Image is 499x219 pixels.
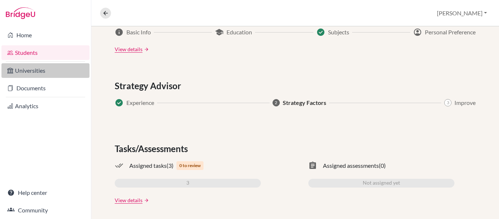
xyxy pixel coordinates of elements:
span: Success [115,98,123,107]
span: Assigned assessments [323,161,379,170]
span: Personal Preference [425,28,476,37]
span: 3 [444,99,452,106]
span: 0 to review [176,161,203,170]
a: arrow_forward [142,47,149,52]
span: Tasks/Assessments [115,142,191,155]
span: (3) [167,161,174,170]
span: Success [316,28,325,37]
a: Documents [1,81,89,95]
a: Community [1,203,89,218]
span: 3 [186,179,189,188]
span: school [215,28,224,37]
span: Not assigned yet [363,179,400,188]
span: Strategy Advisor [115,79,184,92]
span: account_circle [413,28,422,37]
a: Home [1,28,89,42]
a: Analytics [1,99,89,113]
span: info [115,28,123,37]
a: arrow_forward [142,198,149,203]
span: Strategy Factors [283,98,326,107]
a: View details [115,196,142,204]
span: Basic Info [126,28,151,37]
button: [PERSON_NAME] [434,6,490,20]
span: Subjects [328,28,349,37]
img: Bridge-U [6,7,35,19]
span: (0) [379,161,386,170]
span: Education [226,28,252,37]
span: done_all [115,161,123,170]
span: 2 [273,99,280,106]
span: assignment [308,161,317,170]
a: Help center [1,185,89,200]
span: Improve [454,98,476,107]
a: Students [1,45,89,60]
span: Assigned tasks [129,161,167,170]
a: View details [115,45,142,53]
a: Universities [1,63,89,78]
span: Experience [126,98,154,107]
